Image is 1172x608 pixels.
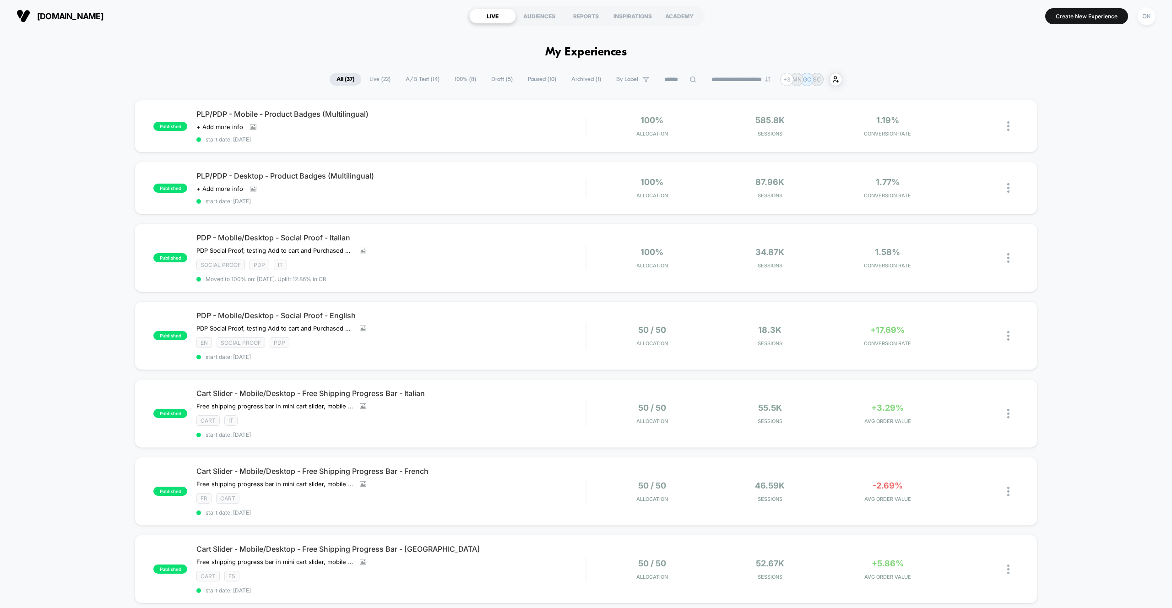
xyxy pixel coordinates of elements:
[638,559,666,568] span: 50 / 50
[638,481,666,490] span: 50 / 50
[831,496,944,502] span: AVG ORDER VALUE
[656,9,703,23] div: ACADEMY
[713,340,826,347] span: Sessions
[545,46,627,59] h1: My Experiences
[469,9,516,23] div: LIVE
[758,325,781,335] span: 18.3k
[196,480,353,488] span: Free shipping progress bar in mini cart slider, mobile only
[871,403,904,413] span: +3.29%
[196,493,212,504] span: FR
[755,115,785,125] span: 585.8k
[870,325,905,335] span: +17.69%
[196,136,586,143] span: start date: [DATE]
[196,171,586,180] span: PLP/PDP - Desktop - Product Badges (Multilingual)
[224,415,238,426] span: IT
[831,262,944,269] span: CONVERSION RATE
[196,109,586,119] span: PLP/PDP - Mobile - Product Badges (Multilingual)
[196,544,586,554] span: Cart Slider - Mobile/Desktop - Free Shipping Progress Bar - [GEOGRAPHIC_DATA]
[521,73,563,86] span: Paused ( 10 )
[636,418,668,424] span: Allocation
[196,233,586,242] span: PDP - Mobile/Desktop - Social Proof - Italian
[196,509,586,516] span: start date: [DATE]
[224,571,239,581] span: ES
[196,587,586,594] span: start date: [DATE]
[638,325,666,335] span: 50 / 50
[636,574,668,580] span: Allocation
[270,337,289,348] span: PDP
[636,262,668,269] span: Allocation
[153,409,187,418] span: published
[638,403,666,413] span: 50 / 50
[755,177,784,187] span: 87.96k
[448,73,483,86] span: 100% ( 8 )
[196,467,586,476] span: Cart Slider - Mobile/Desktop - Free Shipping Progress Bar - French
[196,123,243,130] span: + Add more info
[872,559,904,568] span: +5.86%
[1007,565,1009,574] img: close
[274,260,287,270] span: IT
[831,130,944,137] span: CONVERSION RATE
[713,262,826,269] span: Sessions
[640,115,663,125] span: 100%
[636,496,668,502] span: Allocation
[153,122,187,131] span: published
[196,325,353,332] span: PDP Social Proof, testing Add to cart and Purchased messaging
[831,192,944,199] span: CONVERSION RATE
[609,9,656,23] div: INSPIRATIONS
[713,130,826,137] span: Sessions
[196,311,586,320] span: PDP - Mobile/Desktop - Social Proof - English
[37,11,103,21] span: [DOMAIN_NAME]
[206,276,326,282] span: Moved to 100% on: [DATE] . Uplift: 12.86% in CR
[16,9,30,23] img: Visually logo
[1007,487,1009,496] img: close
[803,76,811,83] p: GC
[196,431,586,438] span: start date: [DATE]
[1007,409,1009,418] img: close
[196,260,245,270] span: SOCIAL PROOF
[758,403,782,413] span: 55.5k
[196,198,586,205] span: start date: [DATE]
[831,340,944,347] span: CONVERSION RATE
[516,9,563,23] div: AUDIENCES
[563,9,609,23] div: REPORTS
[216,493,239,504] span: CART
[616,76,638,83] span: By Label
[713,418,826,424] span: Sessions
[153,331,187,340] span: published
[250,260,269,270] span: PDP
[1007,121,1009,131] img: close
[1135,7,1158,26] button: OK
[196,558,353,565] span: Free shipping progress bar in mini cart slider, mobile only
[1138,7,1156,25] div: OK
[755,481,785,490] span: 46.59k
[484,73,520,86] span: Draft ( 5 )
[1007,253,1009,263] img: close
[196,571,220,581] span: CART
[873,481,903,490] span: -2.69%
[196,353,586,360] span: start date: [DATE]
[153,565,187,574] span: published
[153,253,187,262] span: published
[196,389,586,398] span: Cart Slider - Mobile/Desktop - Free Shipping Progress Bar - Italian
[640,177,663,187] span: 100%
[14,9,106,23] button: [DOMAIN_NAME]
[1007,331,1009,341] img: close
[780,73,793,86] div: + 3
[831,418,944,424] span: AVG ORDER VALUE
[1007,183,1009,193] img: close
[713,496,826,502] span: Sessions
[831,574,944,580] span: AVG ORDER VALUE
[876,115,899,125] span: 1.19%
[153,487,187,496] span: published
[636,340,668,347] span: Allocation
[756,559,784,568] span: 52.67k
[765,76,770,82] img: end
[636,192,668,199] span: Allocation
[153,184,187,193] span: published
[564,73,608,86] span: Archived ( 1 )
[713,574,826,580] span: Sessions
[196,337,212,348] span: EN
[196,402,353,410] span: Free shipping progress bar in mini cart slider, mobile only
[640,247,663,257] span: 100%
[755,247,784,257] span: 34.87k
